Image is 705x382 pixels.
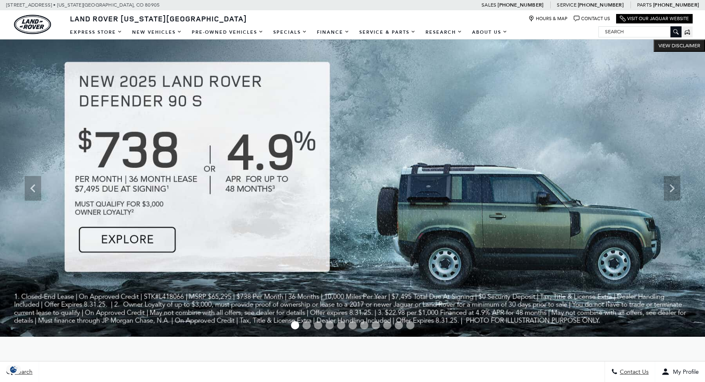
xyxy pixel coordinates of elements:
[14,15,51,34] a: land-rover
[406,321,414,329] span: Go to slide 11
[65,25,512,39] nav: Main Navigation
[14,15,51,34] img: Land Rover
[372,321,380,329] span: Go to slide 8
[557,2,576,8] span: Service
[360,321,368,329] span: Go to slide 7
[127,25,187,39] a: New Vehicles
[302,321,311,329] span: Go to slide 2
[312,25,354,39] a: Finance
[620,16,689,22] a: Visit Our Jaguar Website
[326,321,334,329] span: Go to slide 4
[65,25,127,39] a: EXPRESS STORE
[187,25,268,39] a: Pre-Owned Vehicles
[383,321,391,329] span: Go to slide 9
[578,2,624,8] a: [PHONE_NUMBER]
[291,321,299,329] span: Go to slide 1
[658,42,700,49] span: VIEW DISCLAIMER
[268,25,312,39] a: Specials
[4,365,23,374] img: Opt-Out Icon
[337,321,345,329] span: Go to slide 5
[70,14,247,23] span: Land Rover [US_STATE][GEOGRAPHIC_DATA]
[349,321,357,329] span: Go to slide 6
[664,176,680,201] div: Next
[655,361,705,382] button: Open user profile menu
[65,14,252,23] a: Land Rover [US_STATE][GEOGRAPHIC_DATA]
[421,25,467,39] a: Research
[637,2,652,8] span: Parts
[574,16,610,22] a: Contact Us
[25,176,41,201] div: Previous
[354,25,421,39] a: Service & Parts
[6,2,160,8] a: [STREET_ADDRESS] • [US_STATE][GEOGRAPHIC_DATA], CO 80905
[314,321,322,329] span: Go to slide 3
[482,2,496,8] span: Sales
[670,368,699,375] span: My Profile
[618,368,649,375] span: Contact Us
[654,39,705,52] button: VIEW DISCLAIMER
[467,25,512,39] a: About Us
[4,365,23,374] section: Click to Open Cookie Consent Modal
[498,2,543,8] a: [PHONE_NUMBER]
[599,27,681,37] input: Search
[528,16,568,22] a: Hours & Map
[395,321,403,329] span: Go to slide 10
[653,2,699,8] a: [PHONE_NUMBER]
